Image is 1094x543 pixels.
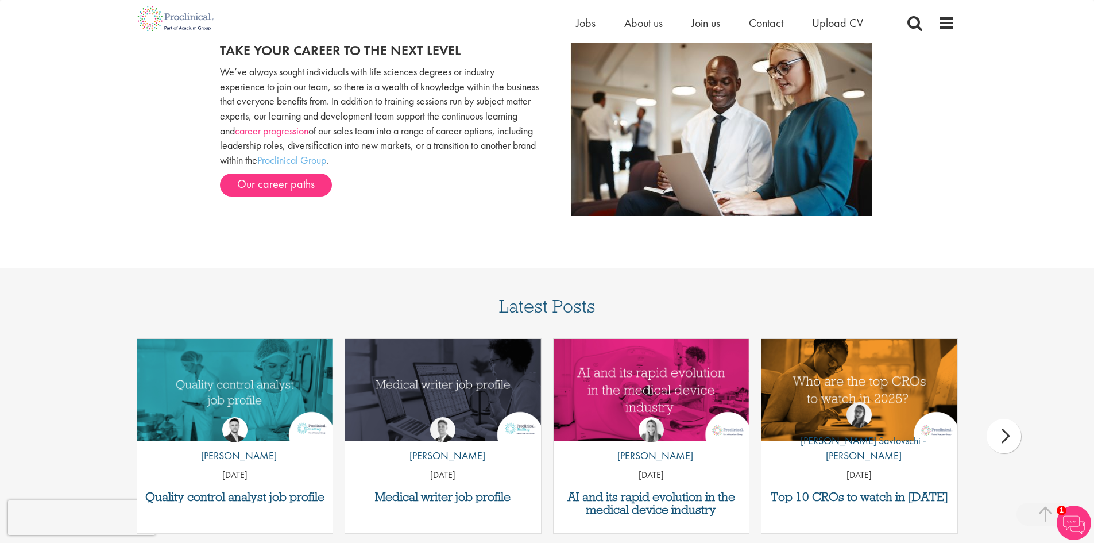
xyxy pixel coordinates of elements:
[761,339,957,441] a: Link to a post
[192,448,277,463] p: [PERSON_NAME]
[559,491,744,516] a: AI and its rapid evolution in the medical device industry
[761,339,957,441] img: Top 10 CROs 2025 | Proclinical
[554,469,749,482] p: [DATE]
[345,339,541,441] a: Link to a post
[846,402,872,428] img: Theodora Savlovschi - Wicks
[345,339,541,441] img: Medical writer job profile
[761,402,957,468] a: Theodora Savlovschi - Wicks [PERSON_NAME] Savlovschi - [PERSON_NAME]
[1057,506,1066,515] span: 1
[691,16,720,30] a: Join us
[137,469,333,482] p: [DATE]
[220,174,332,197] a: Our career paths
[609,448,693,463] p: [PERSON_NAME]
[257,153,326,167] a: Proclinical Group
[812,16,863,30] a: Upload CV
[8,500,155,535] iframe: reCAPTCHA
[749,16,783,30] a: Contact
[220,64,539,168] p: We’ve always sought individuals with life sciences degrees or industry experience to join our tea...
[499,296,596,324] h3: Latest Posts
[624,16,663,30] a: About us
[220,43,539,58] h2: Take your career to the next level
[554,339,749,441] img: AI and Its Impact on the Medical Device Industry | Proclinical
[554,339,749,441] a: Link to a post
[137,339,333,441] img: quality control analyst job profile
[192,417,277,469] a: Joshua Godden [PERSON_NAME]
[401,417,485,469] a: George Watson [PERSON_NAME]
[761,433,957,463] p: [PERSON_NAME] Savlovschi - [PERSON_NAME]
[137,339,333,441] a: Link to a post
[639,417,664,442] img: Hannah Burke
[761,469,957,482] p: [DATE]
[222,417,248,442] img: Joshua Godden
[767,491,952,503] a: Top 10 CROs to watch in [DATE]
[609,417,693,469] a: Hannah Burke [PERSON_NAME]
[987,419,1021,453] div: next
[430,417,455,442] img: George Watson
[235,124,308,137] a: career progression
[576,16,596,30] a: Jobs
[1057,506,1091,540] img: Chatbot
[345,469,541,482] p: [DATE]
[351,491,535,503] a: Medical writer job profile
[401,448,485,463] p: [PERSON_NAME]
[143,491,327,503] a: Quality control analyst job profile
